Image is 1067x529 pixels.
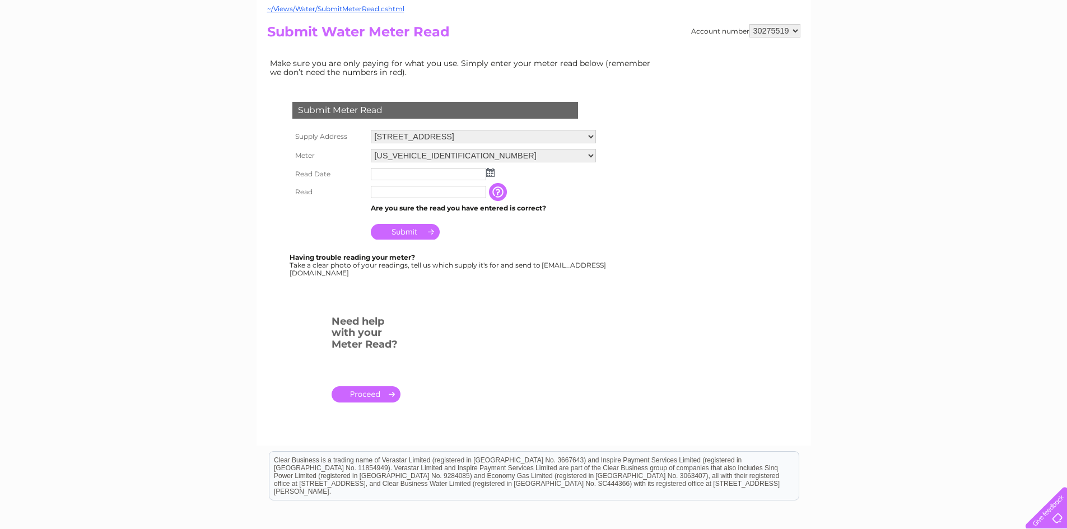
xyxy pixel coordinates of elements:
[38,29,95,63] img: logo.png
[486,168,495,177] img: ...
[267,24,800,45] h2: Submit Water Meter Read
[269,6,799,54] div: Clear Business is a trading name of Verastar Limited (registered in [GEOGRAPHIC_DATA] No. 3667643...
[489,183,509,201] input: Information
[267,56,659,79] td: Make sure you are only paying for what you use. Simply enter your meter read below (remember we d...
[1030,48,1056,56] a: Log out
[371,224,440,240] input: Submit
[290,183,368,201] th: Read
[290,146,368,165] th: Meter
[368,201,599,216] td: Are you sure the read you have entered is correct?
[332,313,400,356] h3: Need help with your Meter Read?
[870,48,891,56] a: Water
[970,48,986,56] a: Blog
[929,48,963,56] a: Telecoms
[290,254,608,277] div: Take a clear photo of your readings, tell us which supply it's for and send to [EMAIL_ADDRESS][DO...
[267,4,404,13] a: ~/Views/Water/SubmitMeterRead.cshtml
[993,48,1020,56] a: Contact
[332,386,400,402] a: .
[290,127,368,146] th: Supply Address
[691,24,800,38] div: Account number
[290,253,415,261] b: Having trouble reading your meter?
[292,102,578,119] div: Submit Meter Read
[898,48,922,56] a: Energy
[290,165,368,183] th: Read Date
[856,6,933,20] a: 0333 014 3131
